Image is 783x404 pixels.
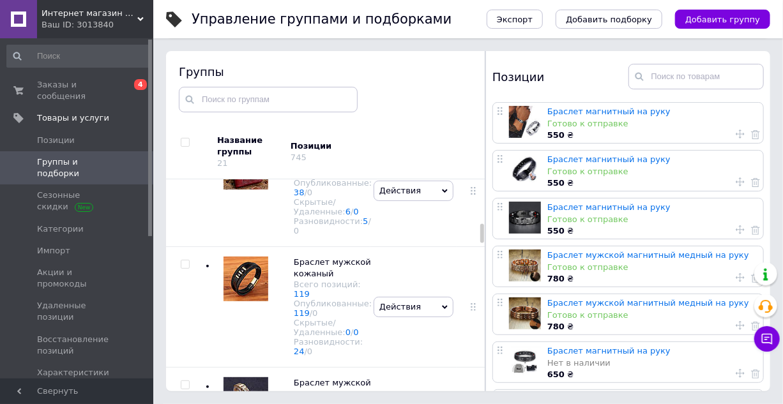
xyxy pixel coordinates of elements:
[294,308,310,318] a: 119
[547,118,757,130] div: Готово к отправке
[379,186,421,195] span: Действия
[305,347,313,356] span: /
[307,188,312,197] div: 0
[37,267,118,290] span: Акции и промокоды
[294,216,371,236] span: /
[547,369,757,380] div: ₴
[37,334,118,357] span: Восстановление позиций
[37,367,109,378] span: Характеристики
[547,130,565,140] b: 550
[305,188,313,197] span: /
[37,300,118,323] span: Удаленные позиции
[751,224,760,236] a: Удалить товар
[37,112,109,124] span: Товары и услуги
[294,347,305,356] a: 24
[42,8,137,19] span: Интернет магазин 24 Часа
[751,128,760,140] a: Удалить товар
[192,11,452,27] h1: Управление группами и подборками
[37,156,118,179] span: Группы и подборки
[291,153,307,162] div: 745
[547,346,671,355] a: Браслет магнитный на руку
[42,19,153,31] div: Ваш ID: 3013840
[556,10,662,29] button: Добавить подборку
[547,226,565,236] b: 550
[37,79,118,102] span: Заказы и сообщения
[751,320,760,331] a: Удалить товар
[294,318,372,337] div: Скрытые/Удаленные:
[751,368,760,379] a: Удалить товар
[294,216,372,236] div: Разновидности:
[351,327,359,337] span: /
[675,10,770,29] button: Добавить группу
[6,45,150,68] input: Поиск
[294,178,372,197] div: Опубликованные:
[294,378,371,399] span: Браслет мужской стальной
[294,226,299,236] div: 0
[547,166,757,177] div: Готово к отправке
[37,190,118,213] span: Сезонные скидки
[547,225,757,237] div: ₴
[294,188,305,197] a: 38
[37,135,75,146] span: Позиции
[487,10,543,29] button: Экспорт
[685,15,760,24] span: Добавить группу
[547,357,757,369] div: Нет в наличии
[566,15,652,24] span: Добавить подборку
[497,15,533,24] span: Экспорт
[294,280,372,299] div: Всего позиций:
[547,262,757,273] div: Готово к отправке
[547,107,671,116] a: Браслет магнитный на руку
[547,202,671,212] a: Браслет магнитный на руку
[179,64,473,80] div: Группы
[363,216,368,226] a: 5
[547,274,565,283] b: 780
[547,178,565,188] b: 550
[379,302,421,311] span: Действия
[37,245,70,257] span: Импорт
[547,322,565,331] b: 780
[547,298,749,308] a: Браслет мужской магнитный медный на руку
[351,207,359,216] span: /
[492,64,628,89] div: Позиции
[354,327,359,337] a: 0
[294,337,372,356] div: Разновидности:
[547,310,757,321] div: Готово к отправке
[291,140,399,152] div: Позиции
[547,321,757,333] div: ₴
[294,299,372,318] div: Опубликованные:
[217,135,281,158] div: Название группы
[354,207,359,216] a: 0
[346,207,351,216] a: 6
[346,327,351,337] a: 0
[547,370,565,379] b: 650
[224,257,268,301] img: Браслет мужской кожаный
[294,289,310,299] a: 119
[547,177,757,189] div: ₴
[547,154,671,164] a: Браслет магнитный на руку
[217,158,228,168] div: 21
[751,176,760,188] a: Удалить товар
[294,197,372,216] div: Скрытые/Удаленные:
[547,130,757,141] div: ₴
[37,223,84,235] span: Категории
[312,308,317,318] div: 0
[547,214,757,225] div: Готово к отправке
[628,64,764,89] input: Поиск по товарам
[294,257,371,278] span: Браслет мужской кожаный
[754,326,780,352] button: Чат с покупателем
[134,79,147,90] span: 4
[547,273,757,285] div: ₴
[179,87,358,112] input: Поиск по группам
[547,250,749,260] a: Браслет мужской магнитный медный на руку
[751,272,760,283] a: Удалить товар
[307,347,312,356] div: 0
[310,308,318,318] span: /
